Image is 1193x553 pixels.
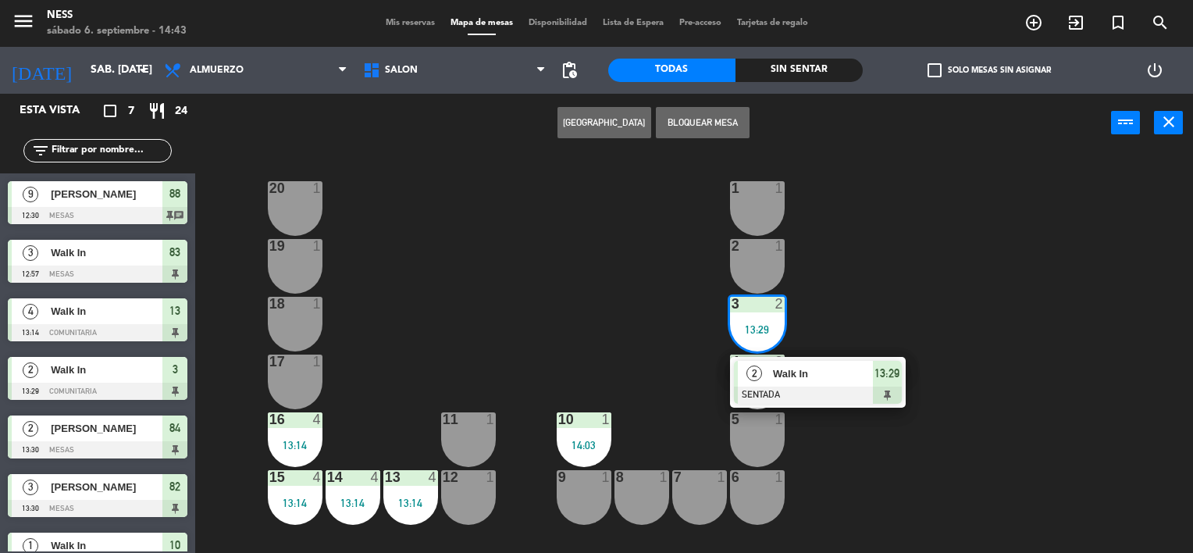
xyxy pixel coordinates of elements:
[1116,112,1135,131] i: power_input
[558,470,559,484] div: 9
[312,470,322,484] div: 4
[51,362,162,378] span: Walk In
[428,470,437,484] div: 4
[557,107,651,138] button: [GEOGRAPHIC_DATA]
[773,366,873,382] span: Walk In
[47,8,187,23] div: Ness
[169,301,180,320] span: 13
[1154,111,1183,134] button: close
[128,102,134,120] span: 7
[51,479,162,495] span: [PERSON_NAME]
[51,244,162,261] span: Walk In
[327,470,328,484] div: 14
[656,107,750,138] button: Bloquear Mesa
[312,239,322,253] div: 1
[173,360,178,379] span: 3
[775,297,784,311] div: 2
[486,412,495,426] div: 1
[326,498,380,508] div: 13:14
[50,142,171,159] input: Filtrar por nombre...
[1159,112,1178,131] i: close
[23,362,38,378] span: 2
[385,65,418,76] span: SALON
[312,355,322,369] div: 1
[269,470,270,484] div: 15
[370,470,379,484] div: 4
[269,412,270,426] div: 16
[746,366,762,381] span: 2
[23,480,38,495] span: 3
[23,245,38,261] span: 3
[268,498,322,508] div: 13:14
[12,9,35,38] button: menu
[1024,13,1043,32] i: add_circle_outline
[874,364,899,383] span: 13:29
[23,421,38,437] span: 2
[31,141,50,160] i: filter_list
[1111,111,1140,134] button: power_input
[732,355,732,369] div: 4
[732,412,732,426] div: 5
[378,19,443,27] span: Mis reservas
[928,63,1051,77] label: Solo mesas sin asignar
[1067,13,1085,32] i: exit_to_app
[775,239,784,253] div: 1
[616,470,617,484] div: 8
[717,470,726,484] div: 1
[608,59,735,82] div: Todas
[269,239,270,253] div: 19
[775,470,784,484] div: 1
[383,498,438,508] div: 13:14
[928,63,942,77] span: check_box_outline_blank
[51,420,162,437] span: [PERSON_NAME]
[732,239,732,253] div: 2
[190,65,244,76] span: Almuerzo
[312,181,322,195] div: 1
[169,243,180,262] span: 83
[560,61,579,80] span: pending_actions
[269,297,270,311] div: 18
[732,470,732,484] div: 6
[735,59,863,82] div: Sin sentar
[443,19,521,27] span: Mapa de mesas
[23,304,38,319] span: 4
[269,355,270,369] div: 17
[521,19,595,27] span: Disponibilidad
[169,477,180,496] span: 82
[671,19,729,27] span: Pre-acceso
[659,470,668,484] div: 1
[12,9,35,33] i: menu
[775,181,784,195] div: 1
[175,102,187,120] span: 24
[23,187,38,202] span: 9
[732,297,732,311] div: 3
[732,181,732,195] div: 1
[486,470,495,484] div: 1
[775,355,784,369] div: 2
[169,419,180,437] span: 84
[601,470,611,484] div: 1
[775,412,784,426] div: 1
[1109,13,1127,32] i: turned_in_not
[730,324,785,335] div: 13:29
[312,412,322,426] div: 4
[51,186,162,202] span: [PERSON_NAME]
[101,102,119,120] i: crop_square
[1145,61,1164,80] i: power_settings_new
[47,23,187,39] div: sábado 6. septiembre - 14:43
[269,181,270,195] div: 20
[595,19,671,27] span: Lista de Espera
[729,19,816,27] span: Tarjetas de regalo
[268,440,322,451] div: 13:14
[51,303,162,319] span: Walk In
[385,470,386,484] div: 13
[1151,13,1170,32] i: search
[312,297,322,311] div: 1
[601,412,611,426] div: 1
[8,102,112,120] div: Esta vista
[169,184,180,203] span: 88
[558,412,559,426] div: 10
